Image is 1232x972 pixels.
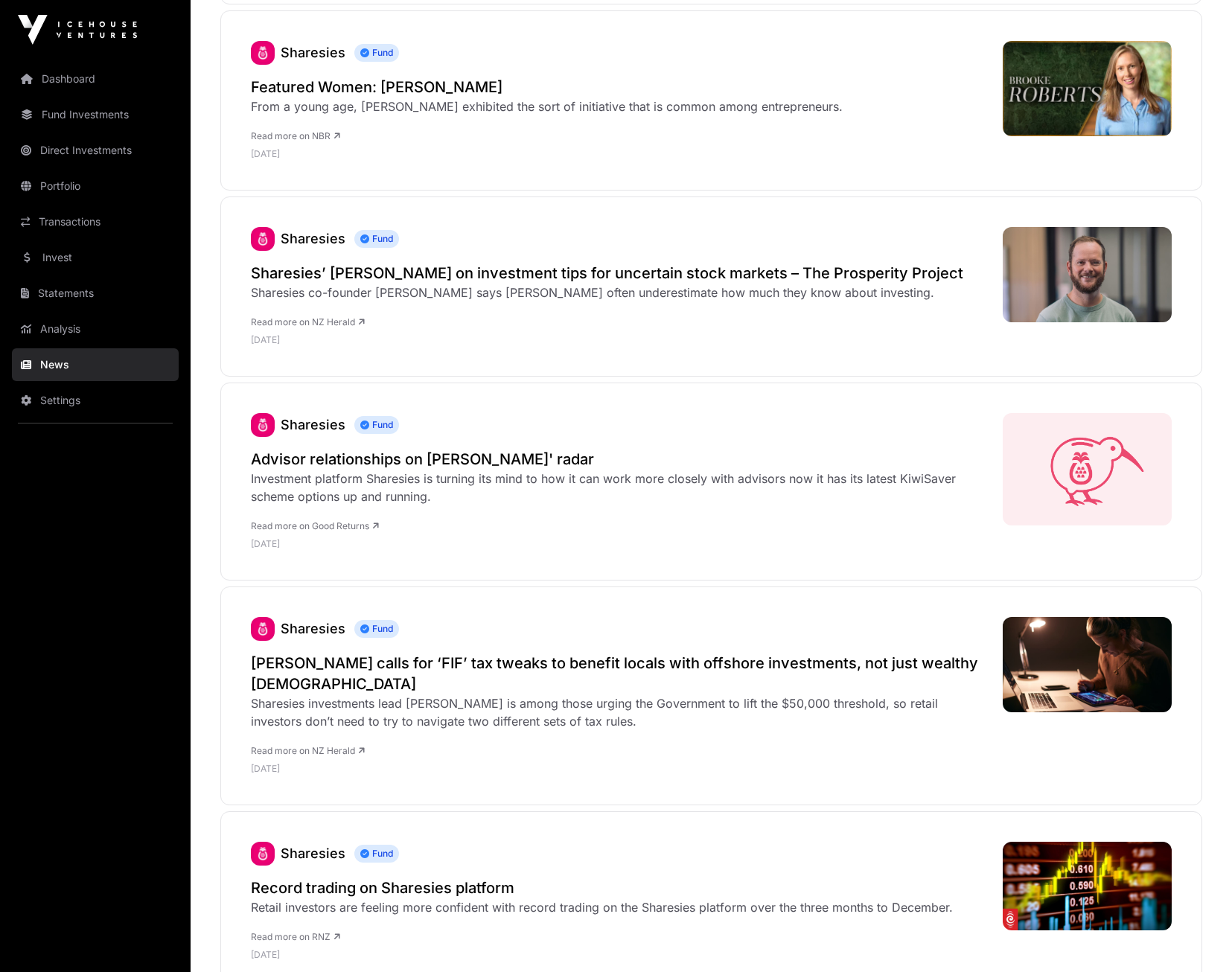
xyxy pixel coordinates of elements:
img: sharesies_logo.jpeg [251,617,275,641]
a: Read more on Good Returns [251,520,379,531]
img: QHO23EQSV5ETJJUDU5Q6OAKHTA.jpg [1003,617,1172,712]
a: Transactions [12,205,179,238]
a: Direct Investments [12,134,179,167]
a: Sharesies [281,845,345,861]
img: sharesies_logo.jpeg [251,227,275,251]
a: Settings [12,384,179,417]
a: Sharesies [251,413,275,437]
a: Sharesies [281,621,345,636]
a: Portfolio [12,170,179,202]
a: Sharesies’ [PERSON_NAME] on investment tips for uncertain stock markets – The Prosperity Project [251,263,963,284]
img: Sharesies_Kiwisaver.jpg [1003,413,1172,525]
div: Retail investors are feeling more confident with record trading on the Sharesies platform over th... [251,898,953,916]
a: Record trading on Sharesies platform [251,877,953,898]
span: Fund [354,620,399,638]
a: [PERSON_NAME] calls for ‘FIF’ tax tweaks to benefit locals with offshore investments, not just we... [251,653,988,694]
a: Advisor relationships on [PERSON_NAME]' radar [251,449,988,470]
p: [DATE] [251,148,843,160]
span: Fund [354,230,399,248]
div: Sharesies co-founder [PERSON_NAME] says [PERSON_NAME] often underestimate how much they know abou... [251,284,963,301]
span: Fund [354,44,399,62]
a: Statements [12,277,179,310]
p: [DATE] [251,949,953,961]
a: Sharesies [251,41,275,65]
img: sharesies_logo.jpeg [251,413,275,437]
a: Invest [12,241,179,274]
a: Sharesies [251,227,275,251]
a: Sharesies [251,842,275,866]
a: Read more on RNZ [251,931,340,942]
div: Sharesies investments lead [PERSON_NAME] is among those urging the Government to lift the $50,000... [251,694,988,730]
div: Investment platform Sharesies is turning its mind to how it can work more closely with advisors n... [251,470,988,505]
img: sharesies_logo.jpeg [251,842,275,866]
a: Read more on NZ Herald [251,745,365,756]
p: [DATE] [251,763,988,775]
a: Sharesies [281,45,345,60]
a: Analysis [12,313,179,345]
a: Dashboard [12,63,179,95]
a: Featured Women: [PERSON_NAME] [251,77,843,97]
a: Read more on NBR [251,130,340,141]
a: Fund Investments [12,98,179,131]
img: 2YS4W74JUNGIBLZ7CZFX2B7LXE.jpg [1003,227,1172,322]
p: [DATE] [251,538,988,550]
a: Read more on NZ Herald [251,316,365,327]
iframe: Chat Widget [1158,901,1232,972]
div: From a young age, [PERSON_NAME] exhibited the sort of initiative that is common among entrepreneurs. [251,97,843,115]
span: Fund [354,845,399,863]
img: Icehouse Ventures Logo [18,15,137,45]
a: News [12,348,179,381]
img: sharesies_logo.jpeg [251,41,275,65]
span: Fund [354,416,399,434]
a: Sharesies [251,617,275,641]
p: [DATE] [251,334,963,346]
img: 4O3YMCR_copyright_image_132906.jpeg [1003,842,1172,930]
a: Sharesies [281,231,345,246]
img: RL25-Brooke-Roberts_6019.jpeg [1003,41,1172,136]
a: Sharesies [281,417,345,432]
